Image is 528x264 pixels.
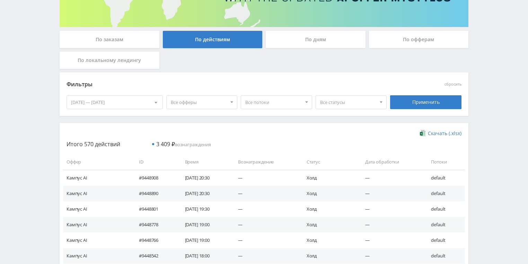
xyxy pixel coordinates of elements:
[358,170,424,185] td: —
[300,248,358,264] td: Холд
[420,130,461,137] a: Скачать (.xlsx)
[358,248,424,264] td: —
[178,186,231,201] td: [DATE] 20:30
[245,96,301,109] span: Все потоки
[231,217,299,232] td: —
[132,232,178,248] td: #9448766
[358,154,424,170] td: Дата обработки
[358,186,424,201] td: —
[163,31,263,48] div: По действиям
[424,154,465,170] td: Потоки
[63,248,132,264] td: Кампус AI
[300,154,358,170] td: Статус
[171,96,227,109] span: Все офферы
[300,217,358,232] td: Холд
[424,248,465,264] td: default
[132,186,178,201] td: #9448890
[132,154,178,170] td: ID
[178,232,231,248] td: [DATE] 19:00
[369,31,469,48] div: По офферам
[266,31,366,48] div: По дням
[424,201,465,217] td: default
[60,52,159,69] div: По локальному лендингу
[178,154,231,170] td: Время
[63,186,132,201] td: Кампус AI
[178,170,231,185] td: [DATE] 20:30
[67,96,162,109] div: [DATE] — [DATE]
[132,201,178,217] td: #9448801
[63,170,132,185] td: Кампус AI
[424,217,465,232] td: default
[63,201,132,217] td: Кампус AI
[156,141,211,148] span: вознаграждения
[358,201,424,217] td: —
[63,154,132,170] td: Оффер
[63,232,132,248] td: Кампус AI
[132,170,178,185] td: #9448908
[424,170,465,185] td: default
[231,232,299,248] td: —
[358,232,424,248] td: —
[231,248,299,264] td: —
[178,201,231,217] td: [DATE] 19:30
[428,131,461,136] span: Скачать (.xlsx)
[132,217,178,232] td: #9448778
[178,248,231,264] td: [DATE] 18:00
[156,140,175,148] span: 3 409 ₽
[63,217,132,232] td: Кампус AI
[178,217,231,232] td: [DATE] 19:00
[231,186,299,201] td: —
[300,232,358,248] td: Холд
[420,130,426,137] img: xlsx
[231,201,299,217] td: —
[320,96,376,109] span: Все статусы
[231,170,299,185] td: —
[300,201,358,217] td: Холд
[424,186,465,201] td: default
[132,248,178,264] td: #9448542
[300,170,358,185] td: Холд
[390,95,461,109] div: Применить
[300,186,358,201] td: Холд
[60,31,159,48] div: По заказам
[424,232,465,248] td: default
[67,79,362,90] div: Фильтры
[231,154,299,170] td: Вознаграждение
[67,140,120,148] span: Итого 570 действий
[445,82,461,87] button: сбросить
[358,217,424,232] td: —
